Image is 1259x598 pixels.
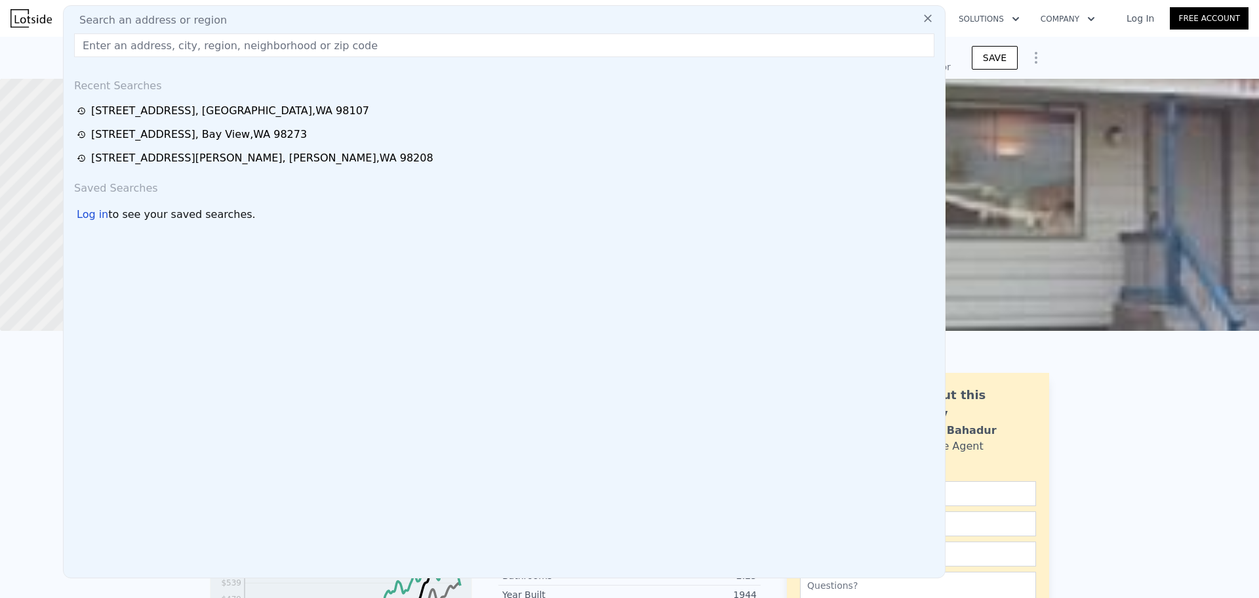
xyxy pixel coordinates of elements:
[77,103,936,119] a: [STREET_ADDRESS], [GEOGRAPHIC_DATA],WA 98107
[890,386,1036,423] div: Ask about this property
[843,60,951,74] div: Off Market, last sold for
[91,150,433,166] div: [STREET_ADDRESS][PERSON_NAME] , [PERSON_NAME] , WA 98208
[1170,7,1249,30] a: Free Account
[972,46,1018,70] button: SAVE
[77,150,936,166] a: [STREET_ADDRESS][PERSON_NAME], [PERSON_NAME],WA 98208
[69,12,227,28] span: Search an address or region
[10,9,52,28] img: Lotside
[74,33,934,57] input: Enter an address, city, region, neighborhood or zip code
[1111,12,1170,25] a: Log In
[91,103,369,119] div: [STREET_ADDRESS] , [GEOGRAPHIC_DATA] , WA 98107
[221,578,241,587] tspan: $539
[1030,7,1106,31] button: Company
[69,170,940,202] div: Saved Searches
[91,127,307,142] div: [STREET_ADDRESS] , Bay View , WA 98273
[890,423,997,438] div: Siddhant Bahadur
[108,207,255,223] span: to see your saved searches.
[1023,45,1049,71] button: Show Options
[77,127,936,142] a: [STREET_ADDRESS], Bay View,WA 98273
[77,207,108,223] div: Log in
[948,7,1030,31] button: Solutions
[69,68,940,99] div: Recent Searches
